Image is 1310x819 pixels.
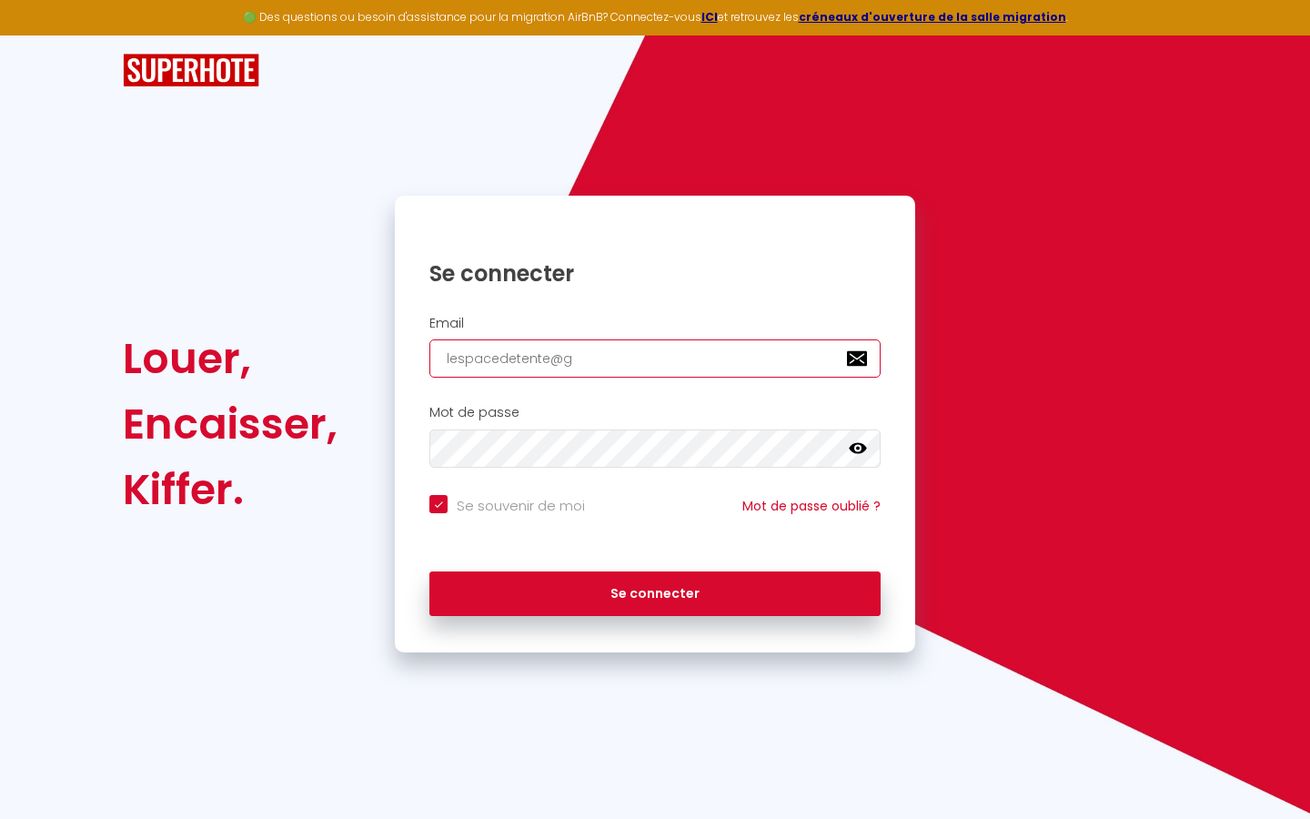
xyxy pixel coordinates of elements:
[123,391,338,457] div: Encaisser,
[15,7,69,62] button: Ouvrir le widget de chat LiveChat
[123,326,338,391] div: Louer,
[123,54,259,87] img: SuperHote logo
[429,259,881,288] h1: Se connecter
[123,457,338,522] div: Kiffer.
[429,339,881,378] input: Ton Email
[429,316,881,331] h2: Email
[429,405,881,420] h2: Mot de passe
[799,9,1066,25] a: créneaux d'ouverture de la salle migration
[701,9,718,25] a: ICI
[742,497,881,515] a: Mot de passe oublié ?
[429,571,881,617] button: Se connecter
